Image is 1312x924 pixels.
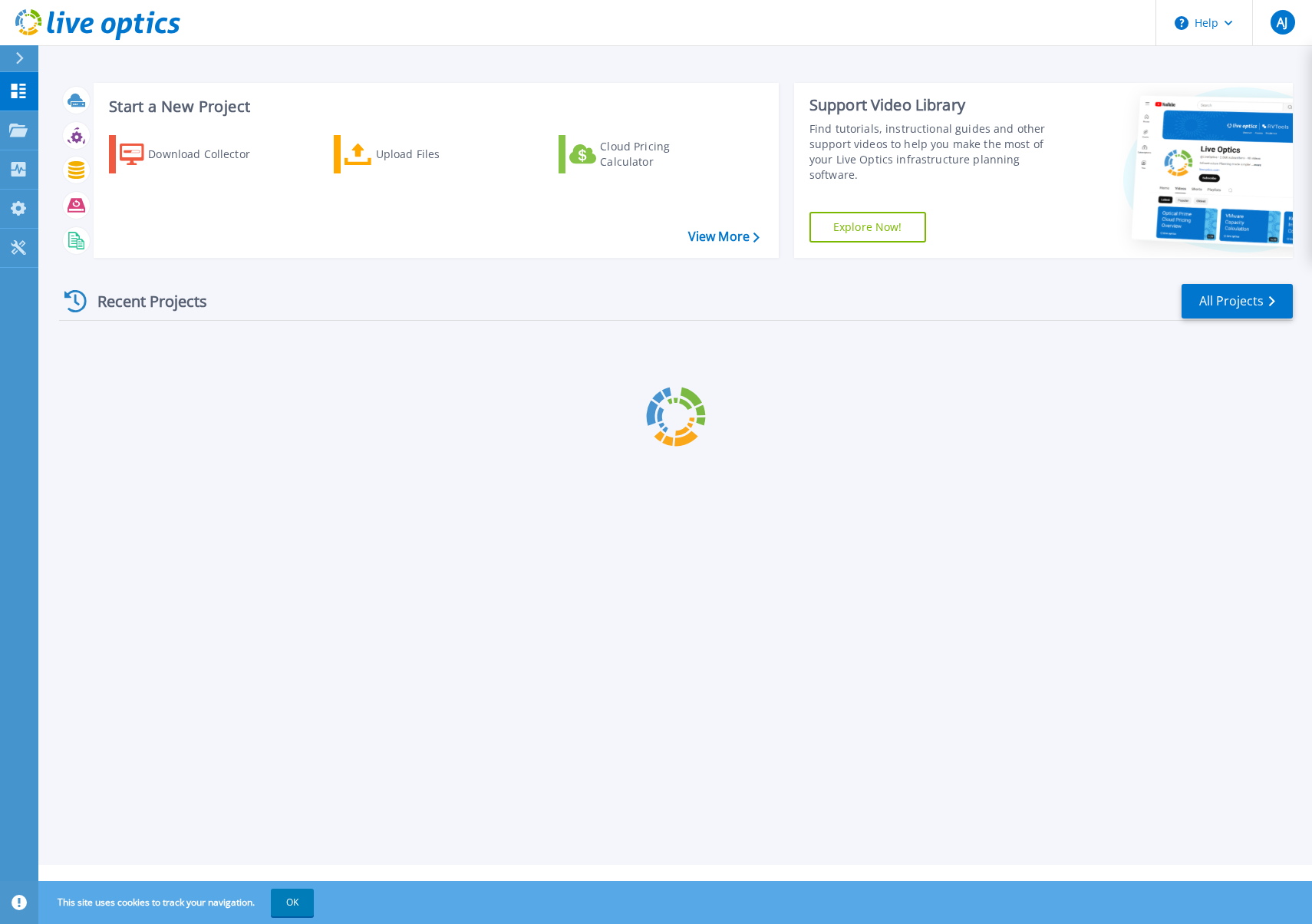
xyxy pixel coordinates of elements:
[109,98,759,115] h3: Start a New Project
[59,282,228,320] div: Recent Projects
[109,135,280,173] a: Download Collector
[271,889,314,916] button: OK
[1182,284,1293,318] a: All Projects
[376,139,499,170] div: Upload Files
[809,212,926,243] a: Explore Now!
[688,229,760,244] a: View More
[559,135,730,173] a: Cloud Pricing Calculator
[42,889,314,916] span: This site uses cookies to track your navigation.
[809,121,1062,183] div: Find tutorials, instructional guides and other support videos to help you make the most of your L...
[334,135,505,173] a: Upload Files
[148,139,271,170] div: Download Collector
[600,139,723,170] div: Cloud Pricing Calculator
[1277,16,1287,28] span: AJ
[809,95,1062,115] div: Support Video Library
